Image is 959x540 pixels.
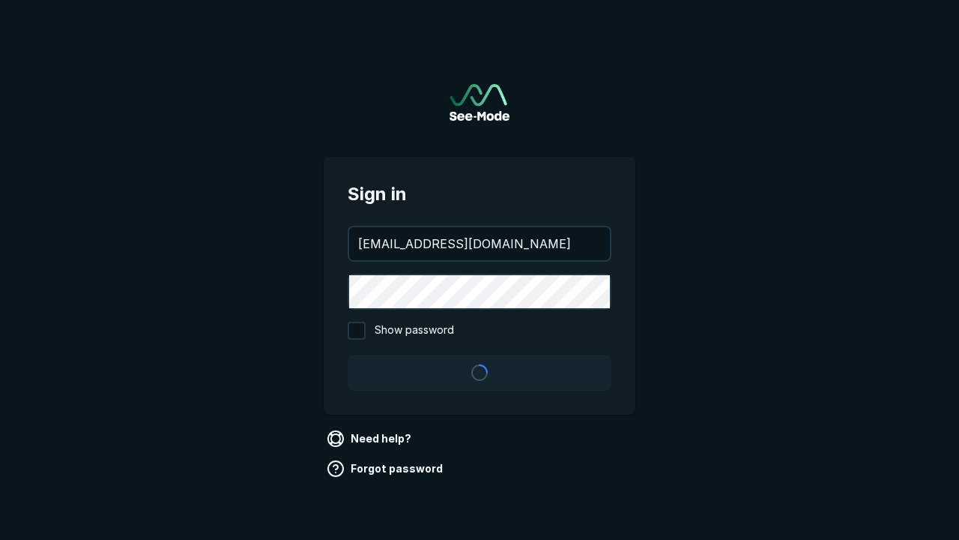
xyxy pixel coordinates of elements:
a: Need help? [324,427,417,451]
a: Go to sign in [450,84,509,121]
input: your@email.com [349,227,610,260]
img: See-Mode Logo [450,84,509,121]
span: Sign in [348,181,611,208]
a: Forgot password [324,457,449,481]
span: Show password [375,322,454,340]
